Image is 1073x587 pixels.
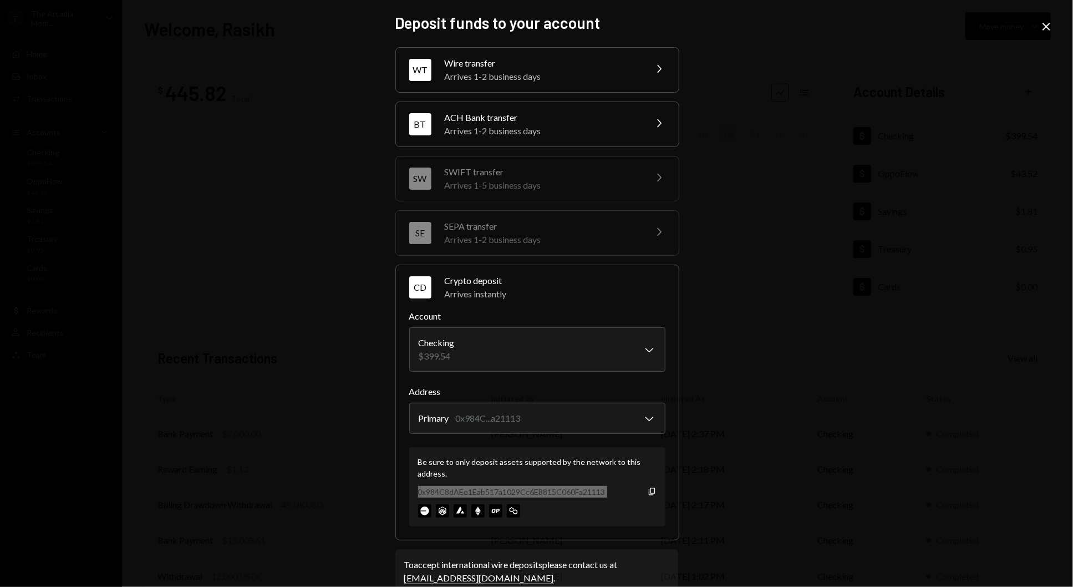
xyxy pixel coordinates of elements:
[409,113,431,135] div: BT
[445,70,639,83] div: Arrives 1-2 business days
[507,504,520,518] img: polygon-mainnet
[409,310,665,527] div: CDCrypto depositArrives instantly
[454,504,467,518] img: avalanche-mainnet
[445,233,639,246] div: Arrives 1-2 business days
[445,179,639,192] div: Arrives 1-5 business days
[418,486,606,498] div: 0x984C8dAEe1Eab517a1029Cc6E8815C060Fa21113
[409,222,431,244] div: SE
[418,456,657,479] div: Be sure to only deposit assets supported by the network to this address.
[396,48,679,92] button: WTWire transferArrives 1-2 business days
[396,265,679,310] button: CDCrypto depositArrives instantly
[436,504,449,518] img: arbitrum-mainnet
[409,327,665,372] button: Account
[396,102,679,146] button: BTACH Bank transferArrives 1-2 business days
[418,504,431,518] img: base-mainnet
[445,165,639,179] div: SWIFT transfer
[409,310,665,323] label: Account
[409,403,665,434] button: Address
[409,59,431,81] div: WT
[445,111,639,124] div: ACH Bank transfer
[445,124,639,138] div: Arrives 1-2 business days
[456,412,521,425] div: 0x984C...a21113
[409,276,431,298] div: CD
[396,156,679,201] button: SWSWIFT transferArrives 1-5 business days
[404,558,669,585] div: To accept international wire deposits please contact us at .
[489,504,502,518] img: optimism-mainnet
[445,220,639,233] div: SEPA transfer
[409,385,665,398] label: Address
[395,12,678,34] h2: Deposit funds to your account
[396,211,679,255] button: SESEPA transferArrives 1-2 business days
[445,274,665,287] div: Crypto deposit
[409,168,431,190] div: SW
[471,504,485,518] img: ethereum-mainnet
[445,287,665,301] div: Arrives instantly
[445,57,639,70] div: Wire transfer
[404,573,554,584] a: [EMAIL_ADDRESS][DOMAIN_NAME]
